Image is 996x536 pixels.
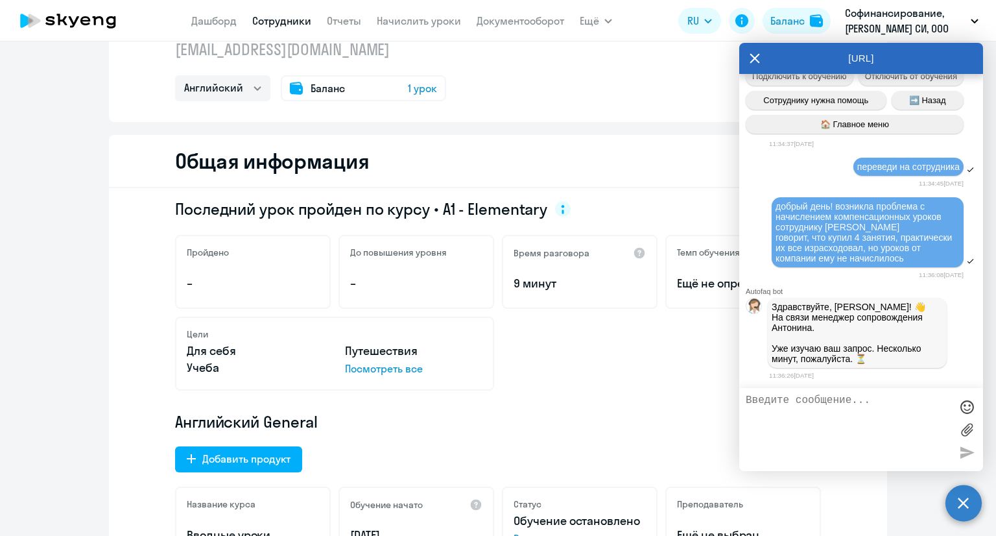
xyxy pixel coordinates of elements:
span: переведи на сотрудника [857,162,960,172]
h5: Обучение начато [350,499,423,511]
button: Добавить продукт [175,446,302,472]
span: ➡️ Назад [909,95,946,105]
button: Балансbalance [763,8,831,34]
p: – [350,275,482,292]
span: 1 урок [408,80,437,96]
div: Добавить продукт [202,451,290,467]
span: Сотруднику нужна помощь [763,95,868,105]
p: Посмотреть все [345,361,482,376]
span: Отключить от обучения [865,71,957,81]
img: bot avatar [746,298,763,317]
label: Лимит 10 файлов [957,420,977,439]
p: Софинансирование, [PERSON_NAME] СИ, ООО [845,5,966,36]
time: 11:34:45[DATE] [919,180,964,187]
h5: Время разговора [514,247,589,259]
h5: Название курса [187,498,255,510]
span: 🏠 Главное меню [820,119,889,129]
button: Отключить от обучения [859,67,964,86]
p: Здравствуйте, [PERSON_NAME]! 👋 ﻿На связи менеджер сопровождения Антонина. Уже изучаю ваш запрос. ... [772,302,943,364]
button: Софинансирование, [PERSON_NAME] СИ, ООО [838,5,985,36]
p: 9 минут [514,275,646,292]
span: Последний урок пройден по курсу • A1 - Elementary [175,199,547,219]
a: Отчеты [327,14,361,27]
h5: Преподаватель [677,498,743,510]
img: balance [810,14,823,27]
span: Ещё [580,13,599,29]
button: Сотруднику нужна помощь [746,91,886,110]
button: RU [678,8,721,34]
span: RU [687,13,699,29]
p: Учеба [187,359,324,376]
h5: Статус [514,498,541,510]
time: 11:36:26[DATE] [769,372,814,379]
h2: Общая информация [175,148,369,174]
h5: Пройдено [187,247,229,258]
a: Начислить уроки [377,14,461,27]
p: Для себя [187,343,324,359]
a: Сотрудники [252,14,311,27]
button: Ещё [580,8,612,34]
div: Баланс [770,13,805,29]
p: Путешествия [345,343,482,359]
h5: До повышения уровня [350,247,447,258]
button: ➡️ Назад [892,91,964,110]
a: Дашборд [191,14,237,27]
span: Баланс [311,80,345,96]
span: Подключить к обучению [752,71,847,81]
span: Обучение остановлено [514,513,640,528]
time: 11:36:08[DATE] [919,271,964,278]
div: Autofaq bot [746,287,983,295]
h5: Темп обучения [677,247,740,258]
time: 11:34:37[DATE] [769,140,814,147]
button: Подключить к обучению [746,67,853,86]
span: Ещё не определён [677,275,809,292]
p: – [187,275,319,292]
span: Английский General [175,411,318,432]
h5: Цели [187,328,208,340]
span: добрый день! возникла проблема с начислением компенсационных уроков сотруднику [PERSON_NAME] гово... [776,201,954,263]
button: 🏠 Главное меню [746,115,964,134]
a: Документооборот [477,14,564,27]
p: [EMAIL_ADDRESS][DOMAIN_NAME] [175,39,446,60]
